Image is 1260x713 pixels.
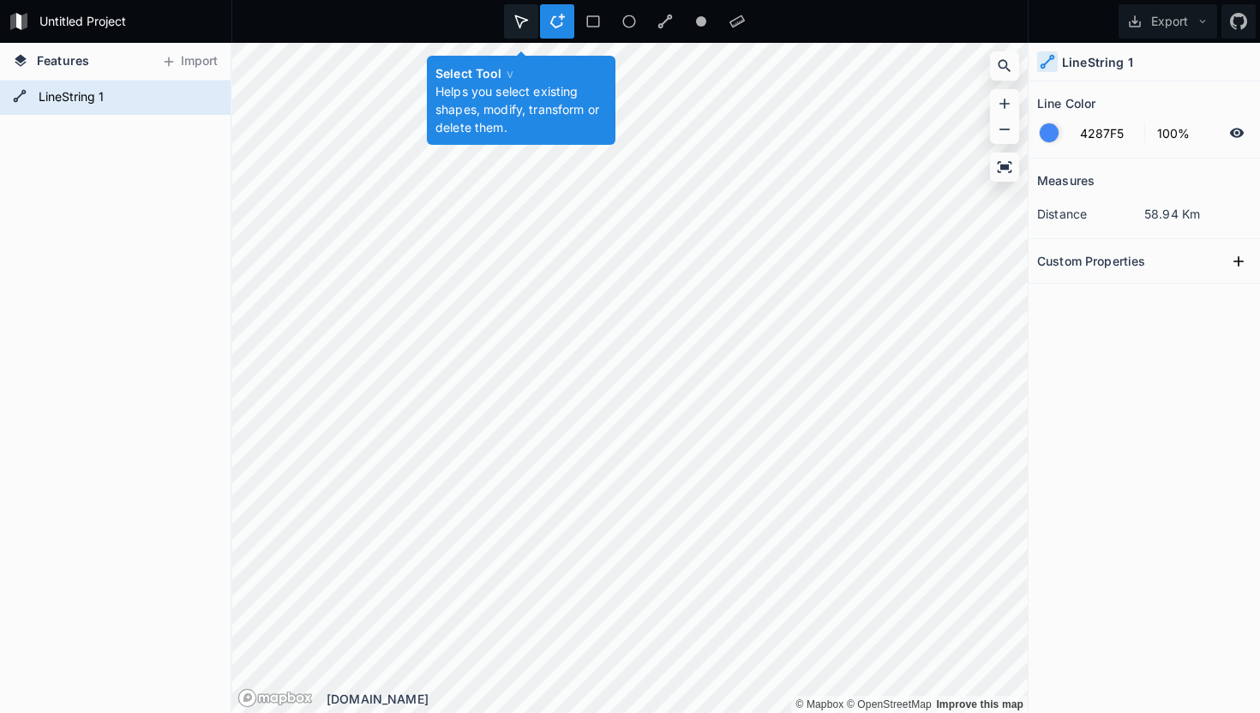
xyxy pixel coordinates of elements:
[795,698,843,710] a: Mapbox
[153,48,226,75] button: Import
[1062,53,1133,71] h4: LineString 1
[847,698,932,710] a: OpenStreetMap
[936,698,1023,710] a: Map feedback
[37,51,89,69] span: Features
[237,688,313,708] a: Mapbox logo
[1037,248,1145,274] h2: Custom Properties
[507,66,513,81] span: v
[435,82,607,136] p: Helps you select existing shapes, modify, transform or delete them.
[1037,205,1144,223] dt: distance
[327,690,1028,708] div: [DOMAIN_NAME]
[1119,4,1217,39] button: Export
[1144,205,1251,223] dd: 58.94 Km
[435,64,607,82] h4: Select Tool
[1037,167,1095,194] h2: Measures
[1037,90,1095,117] h2: Line Color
